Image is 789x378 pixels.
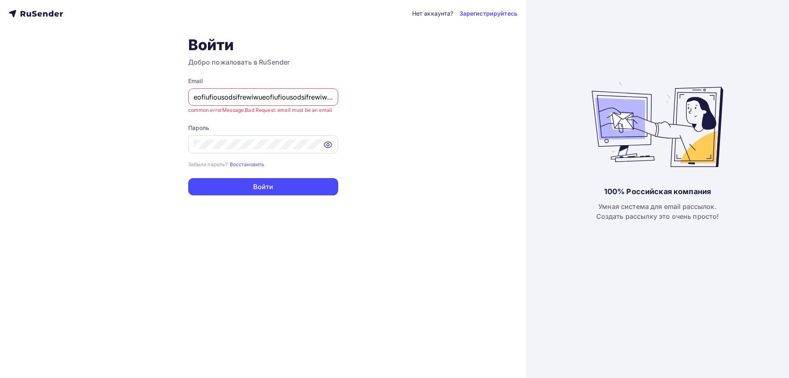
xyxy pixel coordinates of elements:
[188,124,338,132] div: Пароль
[230,160,265,167] a: Восстановить
[188,107,332,113] small: common.errorMessage.Bad Request: email must be an email
[188,57,338,67] h3: Добро пожаловать в RuSender
[459,9,517,18] a: Зарегистрируйтесь
[194,92,333,102] input: Укажите свой email
[596,202,719,221] div: Умная система для email рассылок. Создать рассылку это очень просто!
[604,187,711,197] div: 100% Российская компания
[188,36,338,54] h1: Войти
[188,178,338,195] button: Войти
[412,9,454,18] div: Нет аккаунта?
[230,161,265,167] small: Восстановить
[188,161,228,167] small: Забыли пароль?
[188,77,338,85] div: Email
